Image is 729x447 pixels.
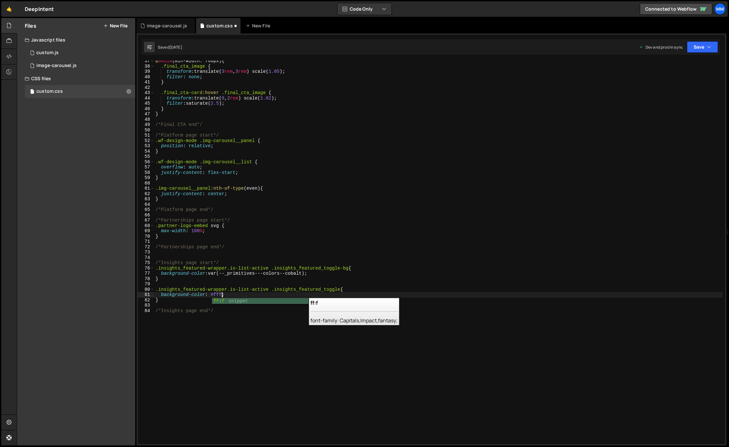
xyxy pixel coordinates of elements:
div: Saved [158,44,182,50]
div: custom.css [36,89,63,94]
button: Code Only [337,3,392,15]
div: 54 [138,149,154,154]
div: 84 [138,308,154,314]
div: 55 [138,154,154,159]
div: Javascript files [17,33,135,46]
div: 70 [138,234,154,239]
div: 65 [138,207,154,213]
div: 44 [138,96,154,101]
div: font-family: Capitals,Impact,fantasy; [309,298,399,325]
b: ff:f [310,299,318,306]
div: 50 [138,128,154,133]
div: image-carousel.js [147,23,187,29]
div: 16711/45679.js [25,46,135,59]
div: CSS files [17,72,135,85]
div: 43 [138,90,154,96]
div: DeepIntent [25,5,54,13]
div: 79 [138,281,154,287]
div: 47 [138,111,154,117]
div: 42 [138,85,154,90]
div: 52 [138,138,154,144]
div: 46 [138,106,154,112]
a: mm [714,3,726,15]
div: 80 [138,287,154,292]
div: 71 [138,239,154,244]
div: 48 [138,117,154,122]
div: 74 [138,255,154,261]
button: New File [103,23,128,28]
div: 69 [138,228,154,234]
div: 76 [138,266,154,271]
div: 78 [138,276,154,282]
div: 62 [138,191,154,197]
div: 49 [138,122,154,128]
div: custom.css [206,23,233,29]
div: 37 [138,58,154,64]
a: Connected to Webflow [640,3,712,15]
div: 38 [138,64,154,69]
div: Dev and prod in sync [639,44,683,50]
div: 77 [138,271,154,276]
div: 16711/45799.js [25,59,135,72]
div: 63 [138,196,154,202]
div: 82 [138,298,154,303]
div: 67 [138,218,154,223]
h2: Files [25,22,36,29]
div: 53 [138,143,154,149]
div: 68 [138,223,154,229]
div: New File [246,23,273,29]
div: 66 [138,213,154,218]
button: Save [687,41,718,53]
div: 16711/45677.css [25,85,135,98]
div: 39 [138,69,154,74]
div: 59 [138,175,154,181]
div: 73 [138,250,154,255]
div: 41 [138,80,154,85]
div: [DATE] [169,44,182,50]
div: custom.js [36,50,59,56]
div: 60 [138,181,154,186]
div: 40 [138,74,154,80]
div: 75 [138,260,154,266]
div: 45 [138,101,154,106]
div: 64 [138,202,154,207]
div: 61 [138,186,154,191]
div: image-carousel.js [36,63,77,69]
div: 83 [138,303,154,308]
div: 72 [138,244,154,250]
div: 51 [138,133,154,138]
div: 56 [138,159,154,165]
div: 58 [138,170,154,176]
div: 57 [138,165,154,170]
div: 81 [138,292,154,298]
a: 🤙 [1,1,17,17]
